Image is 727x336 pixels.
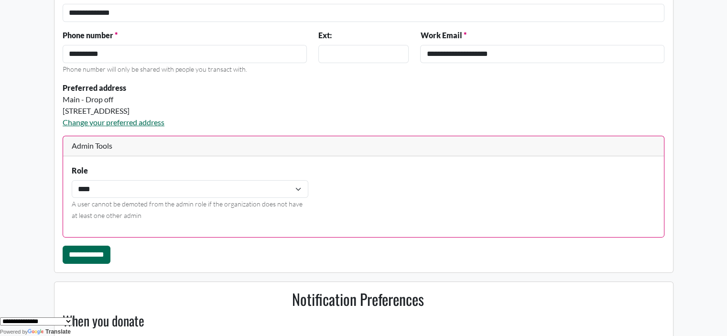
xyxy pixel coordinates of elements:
strong: Preferred address [63,83,126,92]
a: Translate [28,328,71,335]
div: [STREET_ADDRESS] [63,105,409,117]
img: Google Translate [28,329,45,336]
label: Phone number [63,30,118,41]
small: A user cannot be demoted from the admin role if the organization does not have at least one other... [72,200,303,219]
label: Role [72,165,88,176]
div: Admin Tools [63,136,664,157]
h3: When you donate [57,313,659,329]
small: Phone number will only be shared with people you transact with. [63,65,247,73]
h2: Notification Preferences [57,290,659,308]
a: Change your preferred address [63,118,164,127]
label: Work Email [420,30,466,41]
div: Main - Drop off [63,94,409,105]
label: Ext: [318,30,332,41]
